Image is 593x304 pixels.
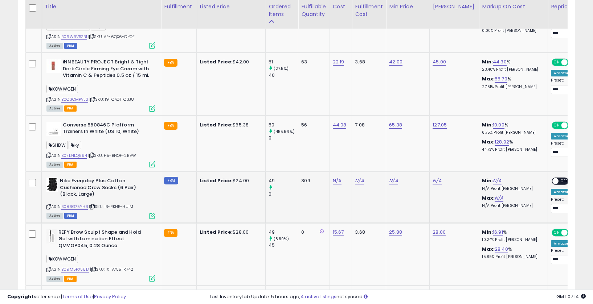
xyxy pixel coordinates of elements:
[482,229,542,242] div: %
[269,59,298,65] div: 51
[333,177,342,184] a: N/A
[355,229,380,236] div: 3.68
[46,255,78,263] span: KOWWGEN
[482,139,542,152] div: %
[551,70,576,76] div: Amazon AI
[200,3,262,11] div: Listed Price
[300,293,336,300] a: 4 active listings
[433,3,476,11] div: [PERSON_NAME]
[164,59,177,67] small: FBA
[200,178,260,184] div: $24.00
[482,121,493,128] b: Min:
[553,229,562,236] span: ON
[46,141,68,149] span: SHBW
[433,121,447,129] a: 127.05
[333,229,344,236] a: 15.67
[269,178,298,184] div: 49
[355,177,364,184] a: N/A
[333,58,344,66] a: 22.19
[301,122,324,128] div: 56
[164,229,177,237] small: FBA
[333,121,347,129] a: 44.08
[164,122,177,130] small: FBA
[556,293,586,300] span: 2025-08-14 07:14 GMT
[493,58,507,66] a: 44.30
[269,3,295,18] div: Ordered Items
[200,177,233,184] b: Listed Price:
[482,58,493,65] b: Min:
[62,293,93,300] a: Terms of Use
[482,229,493,236] b: Min:
[61,96,88,103] a: B0C3QMPVLS
[88,34,135,39] span: | SKU: AE-6QX6-OKOE
[482,28,542,33] p: 0.00% Profit [PERSON_NAME]
[551,133,576,139] div: Amazon AI
[493,121,504,129] a: 10.00
[200,58,233,65] b: Listed Price:
[389,229,402,236] a: 25.88
[482,130,542,135] p: 6.75% Profit [PERSON_NAME]
[46,162,63,168] span: All listings currently available for purchase on Amazon
[355,3,383,18] div: Fulfillment Cost
[301,229,324,236] div: 0
[89,204,133,209] span: | SKU: IB-RKNB-HUIM
[46,122,61,136] img: 21o1wUW9WwL._SL40_.jpg
[495,195,503,202] a: N/A
[482,203,542,208] p: N/A Profit [PERSON_NAME]
[551,141,576,157] div: Preset:
[301,59,324,65] div: 63
[88,153,136,158] span: | SKU: H5-BNOF-2RVW
[45,3,158,11] div: Title
[482,237,542,242] p: 10.24% Profit [PERSON_NAME]
[46,122,155,167] div: ASIN:
[94,293,126,300] a: Privacy Policy
[482,186,542,191] p: N/A Profit [PERSON_NAME]
[210,293,586,300] div: Last InventoryLab Update: 5 hours ago, not synced.
[482,195,495,201] b: Max:
[389,58,402,66] a: 42.00
[482,3,545,11] div: Markup on Cost
[493,177,502,184] a: N/A
[551,78,576,94] div: Preset:
[559,178,570,184] span: OFF
[482,76,542,89] div: %
[551,240,576,247] div: Amazon AI
[46,178,58,192] img: 31DoF08rk7L._SL40_.jpg
[433,177,441,184] a: N/A
[46,59,155,111] div: ASIN:
[274,236,289,242] small: (8.89%)
[355,122,380,128] div: 7.08
[482,122,542,135] div: %
[200,59,260,65] div: $42.00
[90,266,133,272] span: | SKU: 1X-V755-R742
[482,147,542,152] p: 44.73% Profit [PERSON_NAME]
[301,178,324,184] div: 309
[200,122,260,128] div: $65.38
[64,213,77,219] span: FBM
[482,59,542,72] div: %
[61,266,89,272] a: B09M5PX58D
[389,177,398,184] a: N/A
[63,122,151,137] b: Converse 560846C Platform Trainers In White (US 10, White)
[482,138,495,145] b: Max:
[495,75,507,83] a: 55.79
[551,22,576,38] div: Preset:
[46,178,155,218] div: ASIN:
[495,138,509,146] a: 128.92
[46,85,78,93] span: KOWWGEN
[58,229,147,251] b: REFY Brow Sculpt Shape and Hold Gel with Lamination Effect QMVOP045, 0.28 Ounce
[46,105,63,112] span: All listings currently available for purchase on Amazon
[333,3,349,11] div: Cost
[46,229,155,281] div: ASIN:
[482,84,542,89] p: 27.51% Profit [PERSON_NAME]
[274,66,289,71] small: (27.5%)
[389,3,426,11] div: Min Price
[164,3,193,11] div: Fulfillment
[64,43,77,49] span: FBM
[482,75,495,82] b: Max:
[89,96,134,102] span: | SKU: 19-QKOT-Q3J8
[63,59,151,81] b: iNNBEAUTY PROJECT Bright & Tight Dark Circle Firming Eye Cream with Vitamin C & Peptides 0.5 oz /...
[551,248,576,265] div: Preset:
[61,34,87,40] a: B06WRVBZB1
[495,246,508,253] a: 28.40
